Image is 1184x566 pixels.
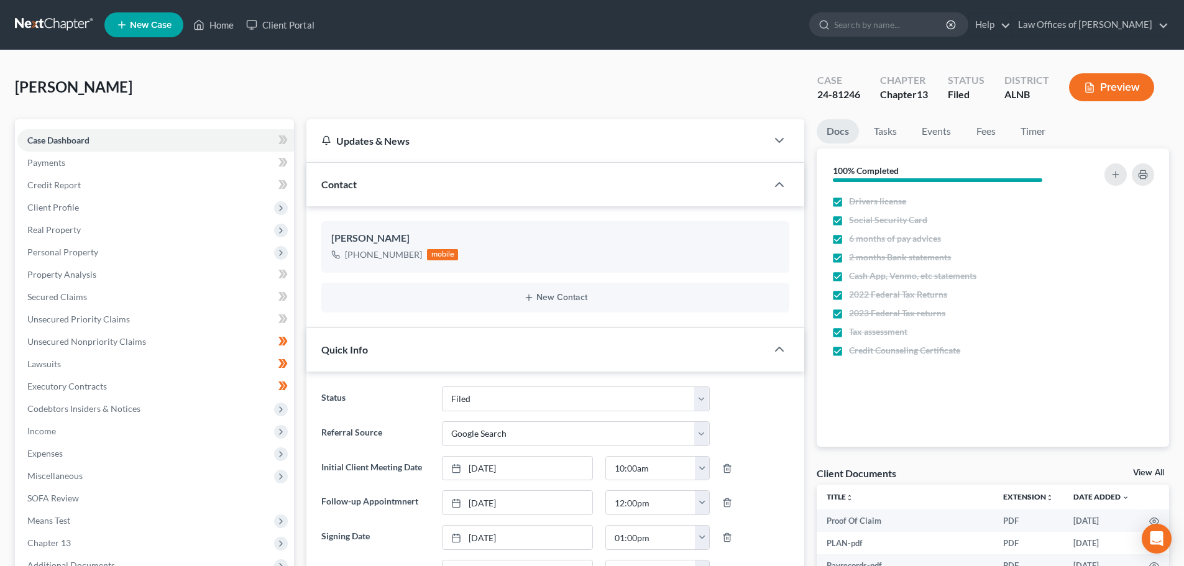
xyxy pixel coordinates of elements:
[27,381,107,391] span: Executory Contracts
[849,270,976,282] span: Cash App, Venmo, etc statements
[187,14,240,36] a: Home
[969,14,1011,36] a: Help
[1003,492,1053,501] a: Extensionunfold_more
[315,421,435,446] label: Referral Source
[315,490,435,515] label: Follow-up Appointmnert
[849,307,945,319] span: 2023 Federal Tax returns
[849,232,941,245] span: 6 months of pay advices
[315,386,435,411] label: Status
[27,426,56,436] span: Income
[817,88,860,102] div: 24-81246
[331,293,779,303] button: New Contact
[1133,468,1164,477] a: View All
[27,470,83,481] span: Miscellaneous
[27,224,81,235] span: Real Property
[1004,88,1049,102] div: ALNB
[27,537,71,548] span: Chapter 13
[1063,509,1139,532] td: [DATE]
[27,180,81,190] span: Credit Report
[606,491,695,514] input: -- : --
[827,492,853,501] a: Titleunfold_more
[849,288,947,301] span: 2022 Federal Tax Returns
[1011,119,1055,144] a: Timer
[1004,73,1049,88] div: District
[1122,494,1129,501] i: expand_more
[849,326,907,338] span: Tax assessment
[130,21,172,30] span: New Case
[606,457,695,480] input: -- : --
[321,134,752,147] div: Updates & News
[27,448,63,459] span: Expenses
[817,467,896,480] div: Client Documents
[17,129,294,152] a: Case Dashboard
[948,73,984,88] div: Status
[17,331,294,353] a: Unsecured Nonpriority Claims
[17,375,294,398] a: Executory Contracts
[331,231,779,246] div: [PERSON_NAME]
[27,202,79,212] span: Client Profile
[833,165,899,176] strong: 100% Completed
[1142,524,1172,554] div: Open Intercom Messenger
[443,526,592,549] a: [DATE]
[966,119,1006,144] a: Fees
[849,344,960,357] span: Credit Counseling Certificate
[1012,14,1168,36] a: Law Offices of [PERSON_NAME]
[27,247,98,257] span: Personal Property
[880,88,928,102] div: Chapter
[27,358,61,369] span: Lawsuits
[443,457,592,480] a: [DATE]
[817,73,860,88] div: Case
[917,88,928,100] span: 13
[17,487,294,509] a: SOFA Review
[27,403,140,414] span: Codebtors Insiders & Notices
[27,269,96,280] span: Property Analysis
[321,344,368,355] span: Quick Info
[606,526,695,549] input: -- : --
[1069,73,1154,101] button: Preview
[27,493,79,503] span: SOFA Review
[817,532,993,554] td: PLAN-pdf
[27,314,130,324] span: Unsecured Priority Claims
[443,491,592,514] a: [DATE]
[315,525,435,550] label: Signing Date
[17,286,294,308] a: Secured Claims
[17,152,294,174] a: Payments
[27,515,70,526] span: Means Test
[1046,494,1053,501] i: unfold_more
[17,263,294,286] a: Property Analysis
[849,195,906,208] span: Drivers license
[240,14,321,36] a: Client Portal
[849,214,927,226] span: Social Security Card
[993,509,1063,532] td: PDF
[817,119,859,144] a: Docs
[1063,532,1139,554] td: [DATE]
[912,119,961,144] a: Events
[17,308,294,331] a: Unsecured Priority Claims
[846,494,853,501] i: unfold_more
[948,88,984,102] div: Filed
[17,353,294,375] a: Lawsuits
[321,178,357,190] span: Contact
[993,532,1063,554] td: PDF
[27,157,65,168] span: Payments
[817,509,993,532] td: Proof Of Claim
[27,336,146,347] span: Unsecured Nonpriority Claims
[880,73,928,88] div: Chapter
[427,249,458,260] div: mobile
[345,249,422,261] div: [PHONE_NUMBER]
[315,456,435,481] label: Initial Client Meeting Date
[27,291,87,302] span: Secured Claims
[864,119,907,144] a: Tasks
[17,174,294,196] a: Credit Report
[1073,492,1129,501] a: Date Added expand_more
[849,251,951,263] span: 2 months Bank statements
[834,13,948,36] input: Search by name...
[15,78,132,96] span: [PERSON_NAME]
[27,135,89,145] span: Case Dashboard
